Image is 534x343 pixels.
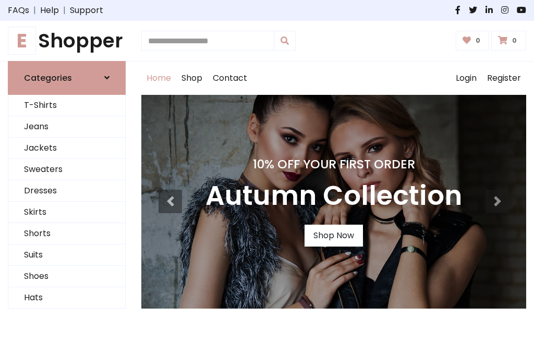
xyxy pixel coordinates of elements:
a: Sweaters [8,159,125,180]
a: Suits [8,244,125,266]
a: Jackets [8,138,125,159]
h3: Autumn Collection [205,180,462,212]
a: Home [141,62,176,95]
a: T-Shirts [8,95,125,116]
a: 0 [456,31,490,51]
a: Shorts [8,223,125,244]
a: Dresses [8,180,125,202]
a: Login [451,62,482,95]
a: Jeans [8,116,125,138]
a: Help [40,4,59,17]
a: EShopper [8,29,126,53]
span: | [29,4,40,17]
a: Contact [208,62,252,95]
h1: Shopper [8,29,126,53]
span: 0 [509,36,519,45]
h6: Categories [24,73,72,83]
a: Support [70,4,103,17]
a: Skirts [8,202,125,223]
span: E [8,27,36,55]
span: | [59,4,70,17]
a: Shop Now [305,225,363,247]
a: Hats [8,287,125,309]
h4: 10% Off Your First Order [205,157,462,171]
a: Shoes [8,266,125,287]
span: 0 [473,36,483,45]
a: 0 [491,31,526,51]
a: Register [482,62,526,95]
a: Shop [176,62,208,95]
a: Categories [8,61,126,95]
a: FAQs [8,4,29,17]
